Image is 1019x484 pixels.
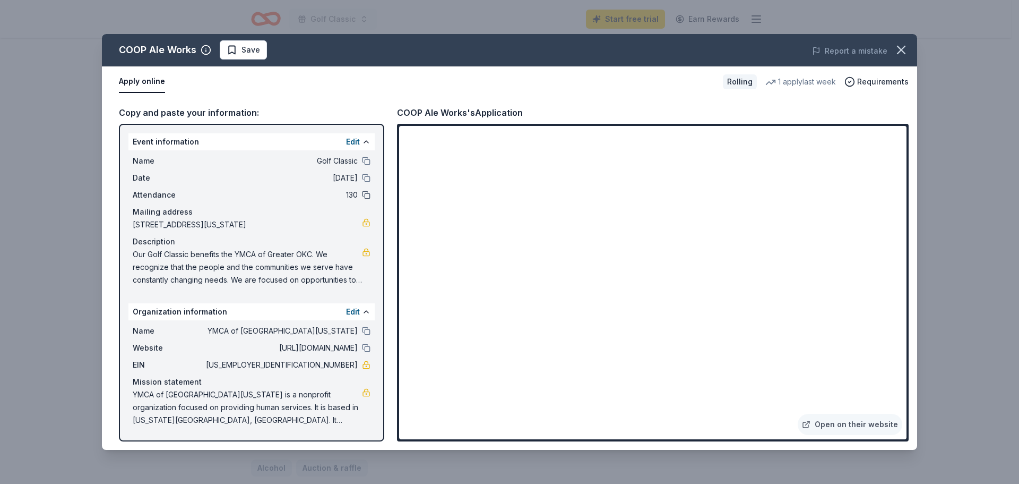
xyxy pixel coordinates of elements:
button: Apply online [119,71,165,93]
span: Save [241,44,260,56]
span: Attendance [133,189,204,201]
button: Edit [346,135,360,148]
span: Website [133,342,204,354]
span: [URL][DOMAIN_NAME] [204,342,358,354]
div: Copy and paste your information: [119,106,384,120]
span: Date [133,172,204,184]
div: Mission statement [133,376,370,388]
span: 130 [204,189,358,201]
span: Name [133,155,204,167]
div: COOP Ale Works [119,41,196,58]
div: 1 apply last week [765,75,836,88]
span: [STREET_ADDRESS][US_STATE] [133,218,362,231]
div: Organization information [128,303,375,320]
button: Save [220,40,267,60]
span: Golf Classic [204,155,358,167]
span: YMCA of [GEOGRAPHIC_DATA][US_STATE] [204,325,358,337]
span: Our Golf Classic benefits the YMCA of Greater OKC. We recognize that the people and the communiti... [133,248,362,286]
div: Mailing address [133,206,370,218]
a: Open on their website [798,414,902,435]
button: Report a mistake [812,45,887,57]
button: Edit [346,305,360,318]
span: EIN [133,359,204,371]
div: Event information [128,133,375,150]
div: COOP Ale Works's Application [397,106,523,120]
span: Requirements [857,75,909,88]
span: [DATE] [204,172,358,184]
div: Rolling [723,74,757,89]
span: Name [133,325,204,337]
div: Description [133,235,370,248]
span: YMCA of [GEOGRAPHIC_DATA][US_STATE] is a nonprofit organization focused on providing human servic... [133,388,362,427]
button: Requirements [844,75,909,88]
span: [US_EMPLOYER_IDENTIFICATION_NUMBER] [204,359,358,371]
